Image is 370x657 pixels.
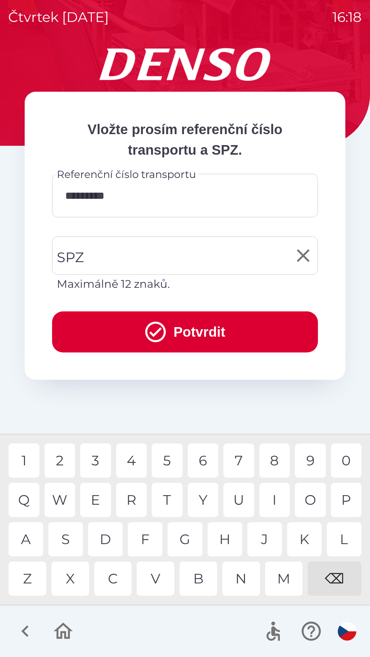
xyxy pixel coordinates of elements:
[8,7,109,27] p: čtvrtek [DATE]
[332,7,362,27] p: 16:18
[52,119,318,160] p: Vložte prosím referenční číslo transportu a SPZ.
[52,311,318,352] button: Potvrdit
[57,276,313,292] p: Maximálně 12 znaků.
[291,243,316,268] button: Clear
[338,622,356,641] img: cs flag
[57,167,196,182] label: Referenční číslo transportu
[25,48,345,81] img: Logo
